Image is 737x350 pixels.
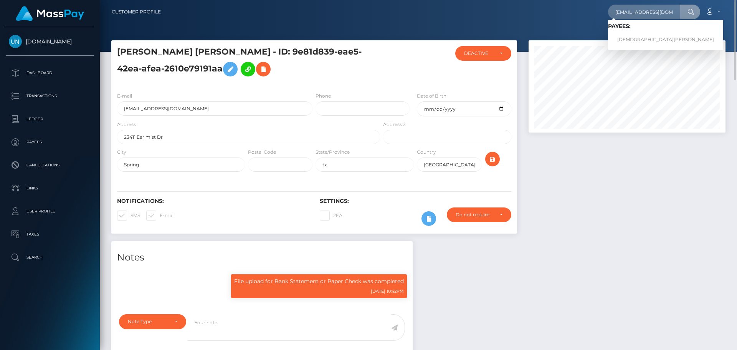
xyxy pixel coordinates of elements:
label: E-mail [146,211,175,221]
label: Address [117,121,136,128]
label: Date of Birth [417,93,446,100]
label: Country [417,149,436,156]
label: 2FA [320,211,342,221]
div: Note Type [128,318,169,325]
p: Cancellations [9,159,91,171]
h4: Notes [117,251,407,264]
h6: Settings: [320,198,511,204]
small: [DATE] 10:42PM [371,289,404,294]
a: Cancellations [6,156,94,175]
p: File upload for Bank Statement or Paper Check was completed [234,277,404,285]
a: Links [6,179,94,198]
label: Address 2 [383,121,406,128]
p: Links [9,182,91,194]
p: Taxes [9,229,91,240]
a: Transactions [6,86,94,106]
label: Phone [316,93,331,100]
input: Search... [608,5,680,19]
a: Ledger [6,109,94,129]
button: Do not require [447,207,511,222]
a: Search [6,248,94,267]
label: City [117,149,126,156]
img: MassPay Logo [16,6,84,21]
p: Payees [9,136,91,148]
img: Unlockt.me [9,35,22,48]
button: Note Type [119,314,186,329]
label: State/Province [316,149,350,156]
p: Search [9,252,91,263]
p: User Profile [9,206,91,217]
a: Payees [6,133,94,152]
button: DEACTIVE [455,46,511,61]
label: E-mail [117,93,132,100]
a: Taxes [6,225,94,244]
div: Do not require [456,212,494,218]
a: User Profile [6,202,94,221]
h6: Notifications: [117,198,308,204]
label: SMS [117,211,140,221]
p: Ledger [9,113,91,125]
span: [DOMAIN_NAME] [6,38,94,45]
a: Customer Profile [112,4,161,20]
label: Postal Code [248,149,276,156]
a: Dashboard [6,63,94,83]
h5: [PERSON_NAME] [PERSON_NAME] - ID: 9e81d839-eae5-42ea-afea-2610e79191aa [117,46,376,80]
a: [DEMOGRAPHIC_DATA][PERSON_NAME] [608,33,723,47]
h6: Payees: [608,23,723,30]
p: Transactions [9,90,91,102]
div: DEACTIVE [464,50,494,56]
p: Dashboard [9,67,91,79]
